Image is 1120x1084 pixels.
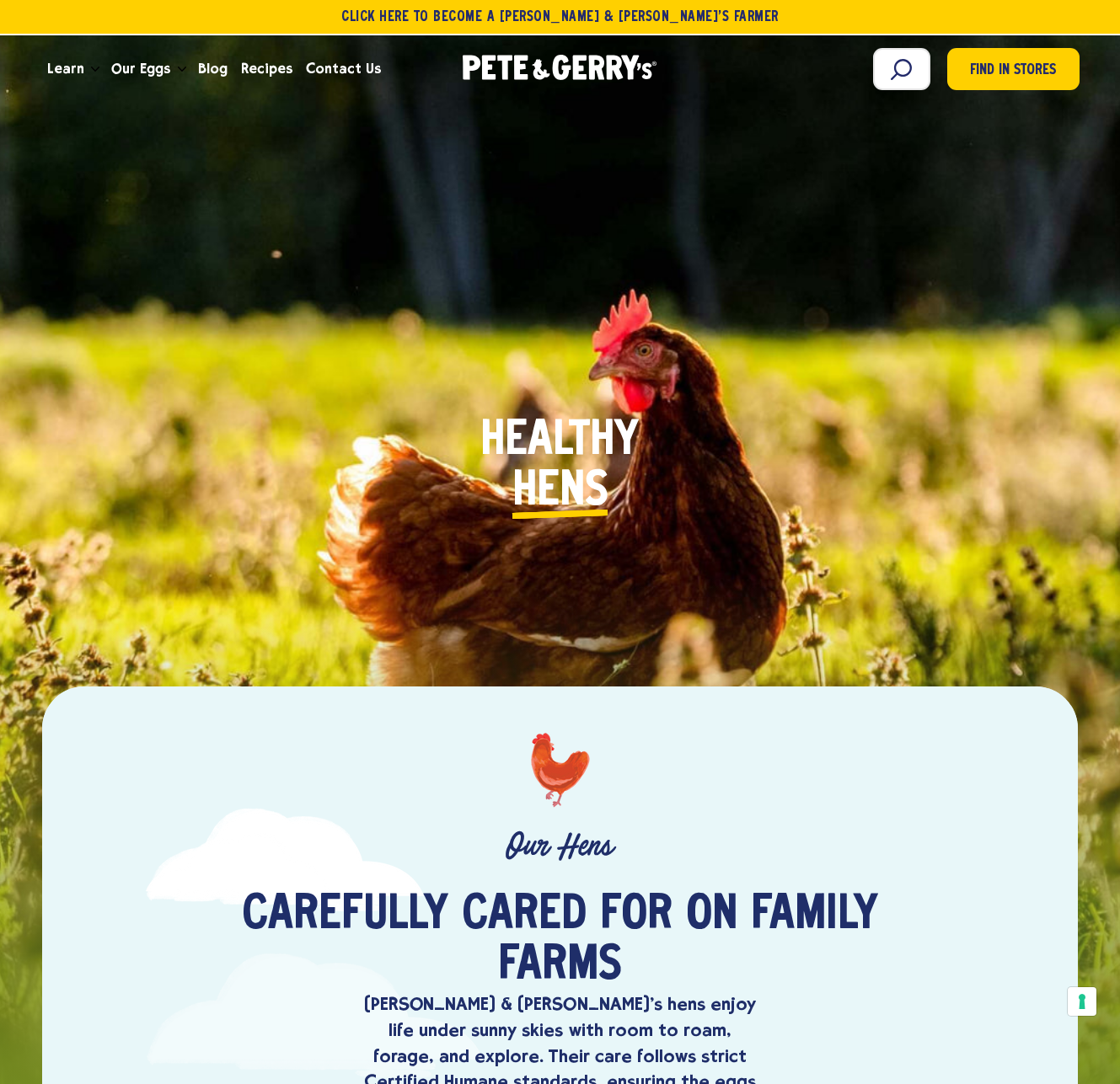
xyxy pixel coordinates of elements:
[560,467,585,517] i: n
[47,58,84,79] span: Learn
[306,58,381,79] span: Contact Us
[111,58,170,79] span: Our Eggs
[91,67,99,72] button: Open the dropdown menu for Learn
[178,67,186,72] button: Open the dropdown menu for Our Eggs
[498,941,622,991] span: farms
[234,46,299,92] a: Recipes
[462,890,587,941] span: cared
[191,46,234,92] a: Blog
[1068,987,1096,1016] button: Your consent preferences for tracking technologies
[299,46,388,92] a: Contact Us
[241,58,292,79] span: Recipes
[873,48,930,90] input: Search
[947,48,1080,90] a: Find in Stores
[600,890,673,941] span: for
[242,890,448,941] span: Carefully
[480,416,639,467] span: Healthy
[751,890,878,941] span: family
[128,828,991,864] p: Our Hens
[512,467,537,517] i: H
[585,467,608,517] i: s
[40,46,91,92] a: Learn
[104,46,177,92] a: Our Eggs
[537,467,560,517] i: e
[686,890,737,941] span: on
[198,58,228,79] span: Blog
[970,60,1056,83] span: Find in Stores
